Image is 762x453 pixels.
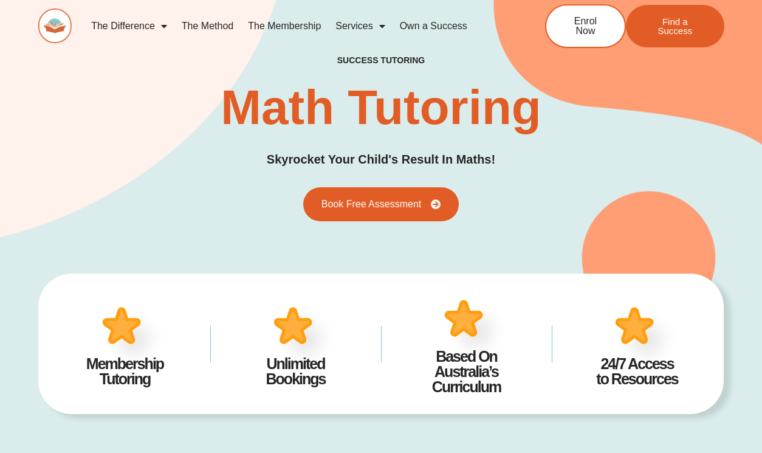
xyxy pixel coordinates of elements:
h4: Unlimited Bookings [228,356,362,387]
span: Find a Success [644,17,706,35]
span: Enrol Now [565,16,606,36]
a: Enrol Now [545,4,626,48]
a: The Method [174,12,241,40]
h4: Based On Australia’s Curriculum [399,349,533,395]
h3: Skyrocket Your Child's Result In Maths! [267,150,495,169]
h2: Math Tutoring [221,83,541,132]
a: The Membership [241,12,328,40]
a: Book Free Assessment [303,187,459,221]
a: Find a Success [626,5,724,47]
h4: Membership Tutoring [58,356,191,387]
a: The Difference [84,12,174,40]
a: Services [328,12,392,40]
h4: 24/7 Access to Resources [570,356,704,387]
span: Book Free Assessment [321,199,422,209]
nav: Menu [84,12,506,40]
a: Own a Success [393,12,475,40]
